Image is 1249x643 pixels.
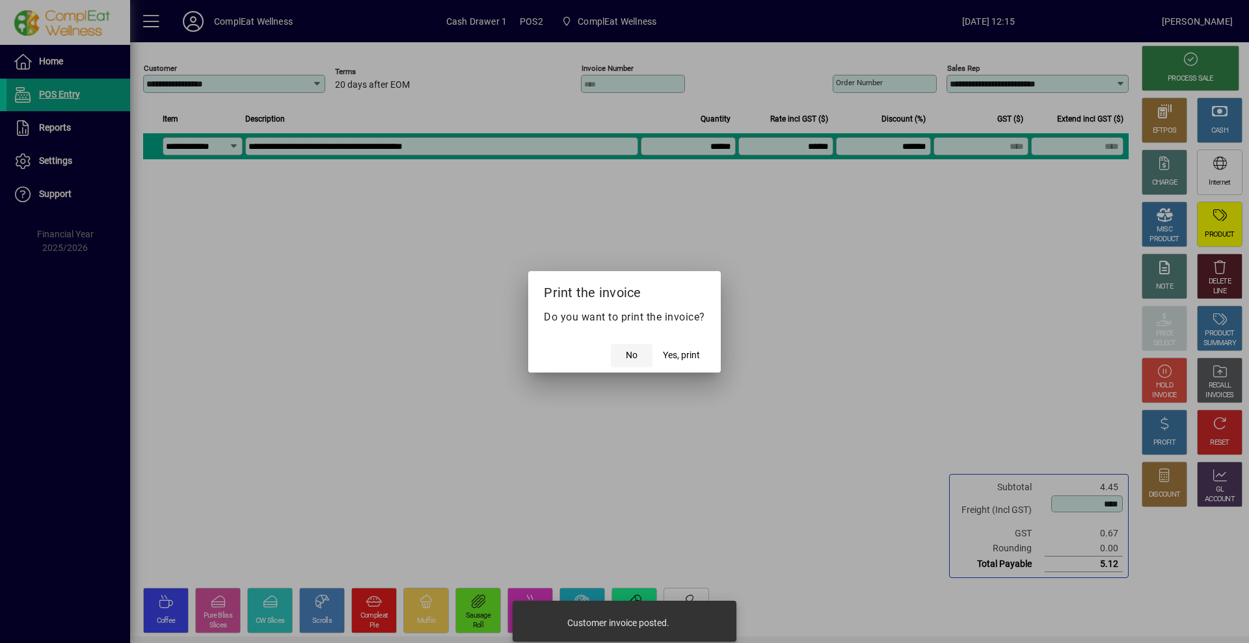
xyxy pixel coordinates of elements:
button: Yes, print [658,344,705,367]
div: Customer invoice posted. [567,616,669,629]
span: Yes, print [663,348,700,362]
h2: Print the invoice [528,271,721,309]
button: No [611,344,652,367]
p: Do you want to print the invoice? [544,309,705,325]
span: No [626,348,638,362]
